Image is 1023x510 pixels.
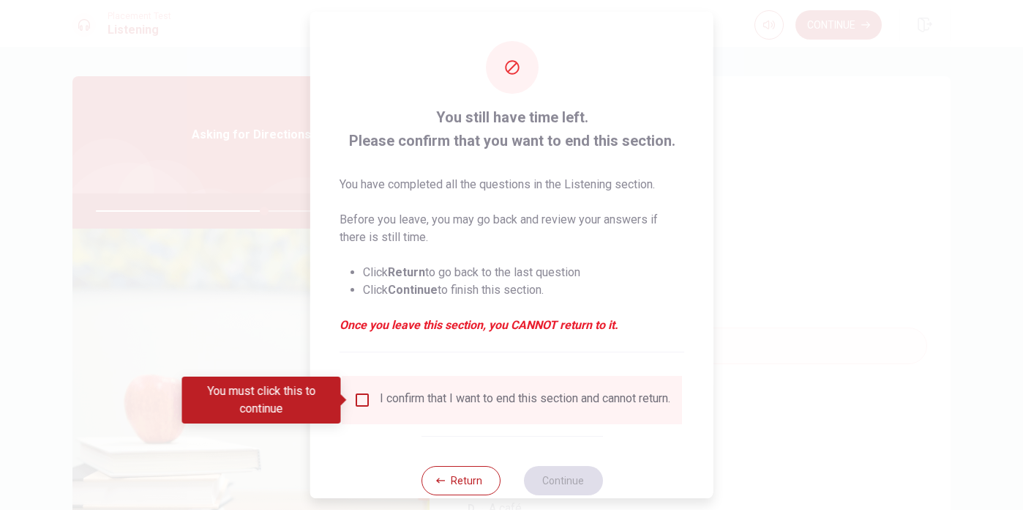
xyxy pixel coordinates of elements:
p: You have completed all the questions in the Listening section. [340,176,684,193]
li: Click to go back to the last question [363,264,684,281]
button: Continue [523,466,602,495]
span: You must click this to continue [353,391,371,409]
div: You must click this to continue [182,377,341,424]
span: You still have time left. Please confirm that you want to end this section. [340,106,684,152]
p: Before you leave, you may go back and review your answers if there is still time. [340,211,684,246]
div: I confirm that I want to end this section and cannot return. [380,391,670,409]
em: Once you leave this section, you CANNOT return to it. [340,317,684,334]
strong: Continue [388,283,438,297]
strong: Return [388,265,425,279]
button: Return [421,466,500,495]
li: Click to finish this section. [363,281,684,299]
